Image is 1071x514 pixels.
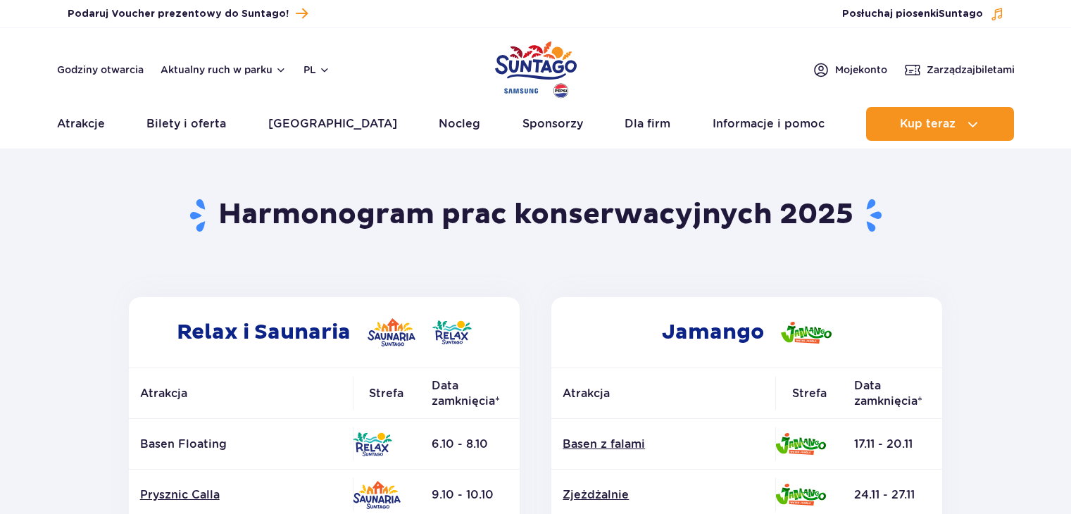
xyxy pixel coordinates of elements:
[813,61,887,78] a: Mojekonto
[625,107,670,141] a: Dla firm
[835,63,887,77] span: Moje konto
[775,484,826,506] img: Jamango
[775,368,843,419] th: Strefa
[123,197,948,234] h1: Harmonogram prac konserwacyjnych 2025
[900,118,956,130] span: Kup teraz
[551,368,775,419] th: Atrakcja
[713,107,825,141] a: Informacje i pomoc
[432,320,472,344] img: Relax
[843,419,942,470] td: 17.11 - 20.11
[420,368,520,419] th: Data zamknięcia*
[68,7,289,21] span: Podaruj Voucher prezentowy do Suntago!
[522,107,583,141] a: Sponsorzy
[904,61,1015,78] a: Zarządzajbiletami
[353,432,392,456] img: Relax
[353,481,401,509] img: Saunaria
[842,7,983,21] span: Posłuchaj piosenki
[129,368,353,419] th: Atrakcja
[57,107,105,141] a: Atrakcje
[927,63,1015,77] span: Zarządzaj biletami
[140,487,342,503] a: Prysznic Calla
[551,297,942,368] h2: Jamango
[866,107,1014,141] button: Kup teraz
[843,368,942,419] th: Data zamknięcia*
[563,437,764,452] a: Basen z falami
[161,64,287,75] button: Aktualny ruch w parku
[368,318,415,346] img: Saunaria
[781,322,832,344] img: Jamango
[939,9,983,19] span: Suntago
[303,63,330,77] button: pl
[775,433,826,455] img: Jamango
[439,107,480,141] a: Nocleg
[140,437,342,452] p: Basen Floating
[57,63,144,77] a: Godziny otwarcia
[129,297,520,368] h2: Relax i Saunaria
[268,107,397,141] a: [GEOGRAPHIC_DATA]
[420,419,520,470] td: 6.10 - 8.10
[842,7,1004,21] button: Posłuchaj piosenkiSuntago
[495,35,577,100] a: Park of Poland
[68,4,308,23] a: Podaruj Voucher prezentowy do Suntago!
[563,487,764,503] a: Zjeżdżalnie
[353,368,420,419] th: Strefa
[146,107,226,141] a: Bilety i oferta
